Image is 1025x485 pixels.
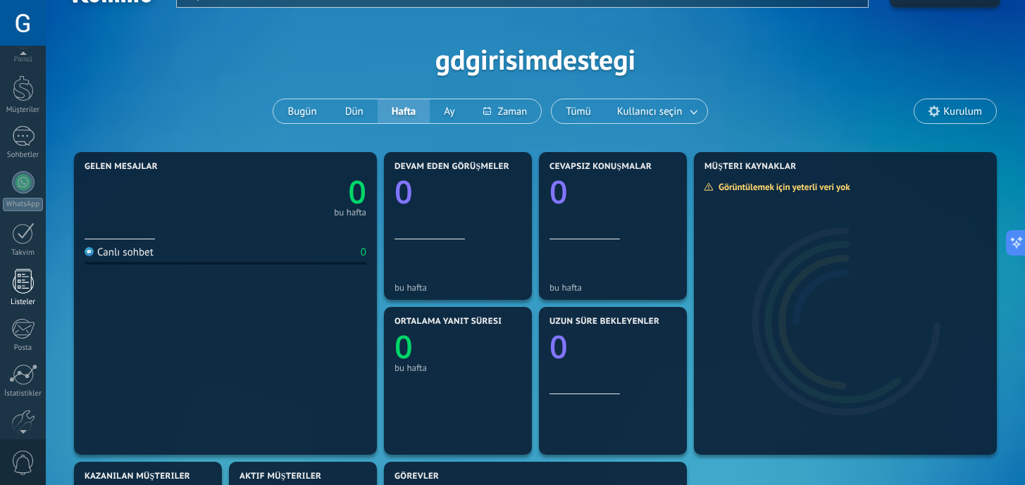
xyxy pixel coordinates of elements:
div: 0 [361,246,366,259]
div: bu hafta [395,363,521,373]
div: Sohbetler [3,151,44,160]
button: Kullanıcı seçin [605,99,707,123]
span: Kazanılan müşteriler [85,472,190,481]
span: Görevler [395,472,439,481]
span: Kullanıcı seçin [614,102,685,121]
img: Canlı sohbet [85,247,94,256]
span: Cevapsız konuşmalar [549,162,652,172]
div: bu hafta [334,209,366,216]
div: bu hafta [549,282,676,293]
div: İstatistikler [3,389,44,398]
button: Dün [331,99,378,123]
div: Listeler [3,298,44,307]
div: WhatsApp [3,198,43,211]
button: Ay [430,99,468,123]
span: Uzun süre bekleyenler [549,317,659,327]
div: Müşteriler [3,106,44,115]
div: Posta [3,344,44,353]
button: Hafta [378,99,430,123]
text: 0 [549,325,568,368]
span: Gelen mesajlar [85,162,158,172]
text: 0 [348,170,366,213]
div: Canlı sohbet [85,246,154,259]
a: 0 [225,170,366,213]
button: Zaman [469,99,542,123]
button: Tümü [552,99,605,123]
text: 0 [549,170,568,213]
text: 0 [395,170,413,213]
div: Görüntülemek için yeterli veri yok [704,181,860,193]
div: Takvim [3,248,44,258]
text: 0 [395,325,413,368]
div: bu hafta [395,282,521,293]
span: Kurulum [943,106,982,118]
span: Aktif müşteriler [240,472,321,481]
span: Ortalama yanıt süresi [395,317,502,327]
span: Devam eden görüşmeler [395,162,509,172]
span: Müşteri Kaynaklar [704,162,797,172]
button: Bugün [273,99,330,123]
